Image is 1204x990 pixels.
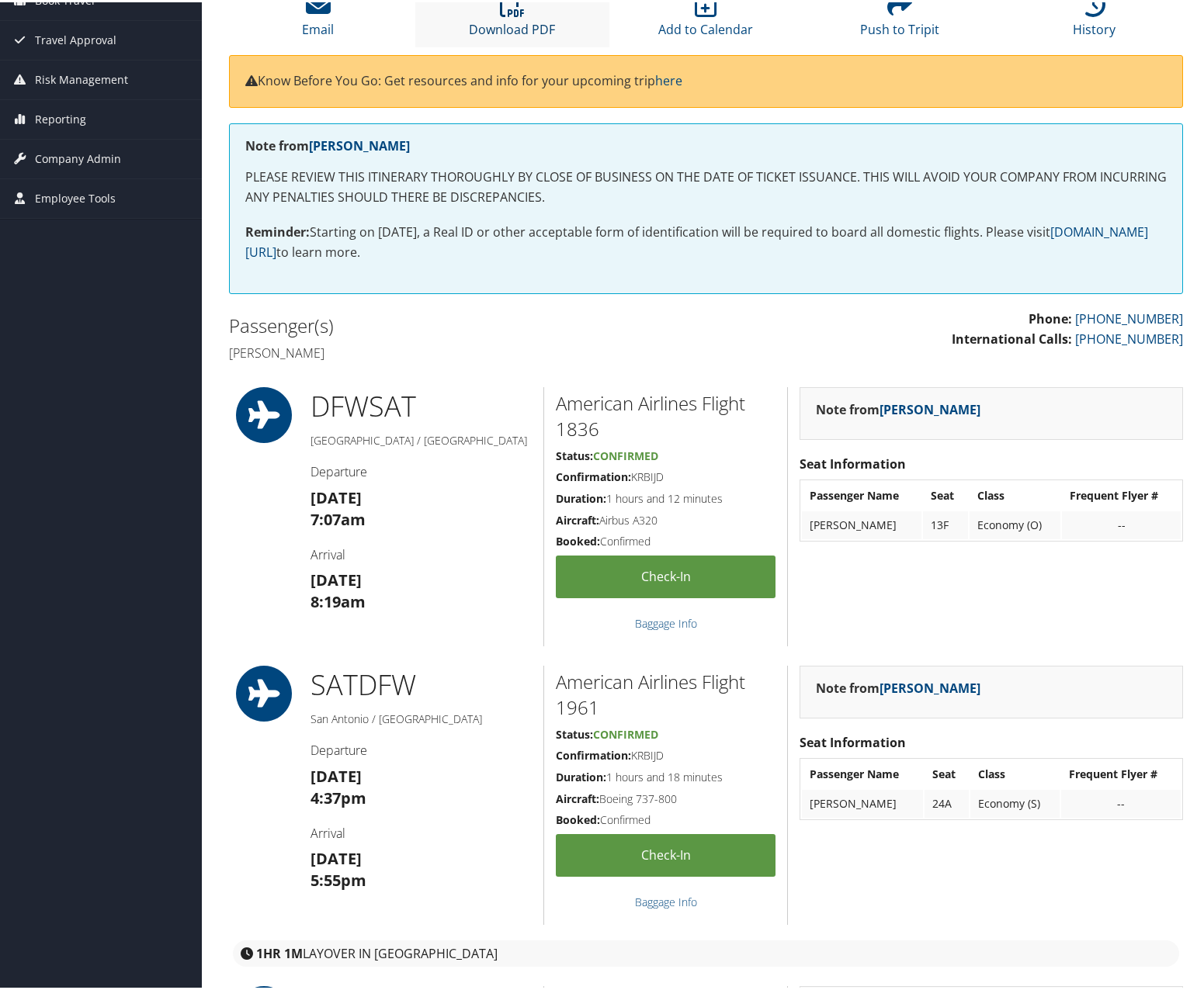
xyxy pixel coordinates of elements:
[556,388,776,440] h2: American Airlines Flight 1836
[970,787,1060,815] td: Economy (S)
[311,544,532,561] h4: Arrival
[880,399,980,416] a: [PERSON_NAME]
[256,943,303,960] strong: 1HR 1M
[556,666,776,718] h2: American Airlines Flight 1961
[970,509,1061,537] td: Economy (O)
[556,789,599,804] strong: Aircraft:
[311,846,362,867] strong: [DATE]
[635,892,697,907] a: Baggage Info
[556,810,776,826] h5: Confirmed
[245,69,1167,89] p: Know Before You Go: Get resources and info for your upcoming trip
[311,461,532,478] h4: Departure
[1069,794,1173,808] div: --
[311,709,532,725] h5: San Antonio / [GEOGRAPHIC_DATA]
[311,763,362,784] strong: [DATE]
[311,822,532,839] h4: Arrival
[1029,308,1072,325] strong: Phone:
[556,531,776,547] h5: Confirmed
[311,739,532,756] h4: Departure
[880,677,980,694] a: [PERSON_NAME]
[655,70,682,87] a: here
[593,446,658,461] span: Confirmed
[556,446,593,461] strong: Status:
[816,399,980,416] strong: Note from
[229,342,695,359] h4: [PERSON_NAME]
[925,758,969,786] th: Seat
[311,385,532,424] h1: DFW SAT
[556,767,606,782] strong: Duration:
[556,467,776,483] h5: KRBIJD
[311,663,532,702] h1: SAT DFW
[311,507,366,528] strong: 7:07am
[556,789,776,805] h5: Boeing 737-800
[229,310,695,337] h2: Passenger(s)
[1070,516,1173,530] div: --
[800,732,906,749] strong: Seat Information
[35,177,116,216] span: Employee Tools
[311,431,532,446] h5: [GEOGRAPHIC_DATA] / [GEOGRAPHIC_DATA]
[816,677,980,694] strong: Note from
[802,787,922,815] td: [PERSON_NAME]
[311,785,366,806] strong: 4:37pm
[245,220,1167,260] p: Starting on [DATE], a Real ID or other acceptable form of identification will be required to boar...
[923,509,967,537] td: 13F
[923,479,967,507] th: Seat
[311,867,366,888] strong: 5:55pm
[556,489,776,504] h5: 1 hours and 12 minutes
[556,746,776,761] h5: KRBIJD
[970,758,1060,786] th: Class
[245,135,410,152] strong: Note from
[233,938,1179,964] div: layover in [GEOGRAPHIC_DATA]
[556,746,631,760] strong: Confirmation:
[1075,308,1183,325] a: [PHONE_NUMBER]
[311,567,362,588] strong: [DATE]
[556,767,776,783] h5: 1 hours and 18 minutes
[1062,479,1181,507] th: Frequent Flyer #
[245,165,1167,205] p: PLEASE REVIEW THIS ITINERARY THOROUGHLY BY CLOSE OF BUSINESS ON THE DATE OF TICKET ISSUANCE. THIS...
[925,787,969,815] td: 24A
[309,135,410,152] a: [PERSON_NAME]
[1075,328,1183,345] a: [PHONE_NUMBER]
[556,832,776,874] a: Check-in
[245,221,1148,258] a: [DOMAIN_NAME][URL]
[556,531,600,546] strong: Booked:
[35,98,86,137] span: Reporting
[556,725,593,739] strong: Status:
[245,221,310,238] strong: Reminder:
[970,479,1061,507] th: Class
[556,489,606,504] strong: Duration:
[35,137,121,176] span: Company Admin
[802,509,921,537] td: [PERSON_NAME]
[635,614,697,628] a: Baggage Info
[556,511,776,526] h5: Airbus A320
[35,58,128,97] span: Risk Management
[556,810,600,825] strong: Booked:
[593,725,658,739] span: Confirmed
[35,19,116,57] span: Travel Approval
[1061,758,1181,786] th: Frequent Flyer #
[802,758,922,786] th: Passenger Name
[311,589,366,610] strong: 8:19am
[952,328,1072,345] strong: International Calls:
[311,485,362,506] strong: [DATE]
[802,479,921,507] th: Passenger Name
[556,553,776,596] a: Check-in
[800,453,906,470] strong: Seat Information
[556,511,599,525] strong: Aircraft:
[556,467,631,482] strong: Confirmation:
